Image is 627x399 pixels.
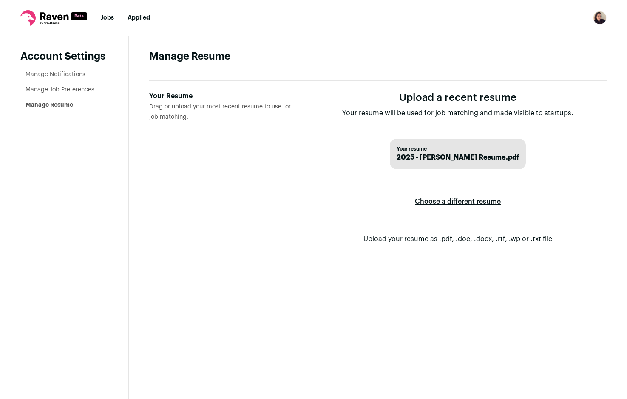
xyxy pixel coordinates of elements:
button: Open dropdown [593,11,607,25]
a: Manage Resume [26,102,73,108]
span: Your resume [397,145,519,152]
span: Drag or upload your most recent resume to use for job matching. [149,104,291,120]
div: Your Resume [149,91,296,101]
h1: Upload a recent resume [342,91,573,105]
label: Choose a different resume [415,190,501,214]
h1: Manage Resume [149,50,607,63]
a: Manage Notifications [26,71,85,77]
p: Upload your resume as .pdf, .doc, .docx, .rtf, .wp or .txt file [363,234,552,244]
p: Your resume will be used for job matching and made visible to startups. [342,108,573,118]
a: Manage Job Preferences [26,87,94,93]
img: 15926154-medium_jpg [593,11,607,25]
a: Applied [128,15,150,21]
span: 2025 - [PERSON_NAME] Resume.pdf [397,152,519,162]
header: Account Settings [20,50,108,63]
a: Jobs [101,15,114,21]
